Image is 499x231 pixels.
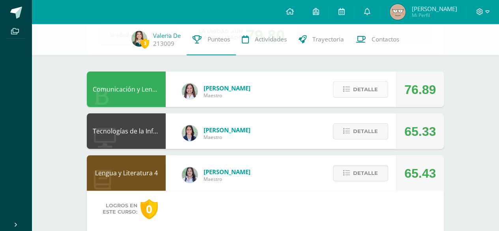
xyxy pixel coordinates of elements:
span: Mi Perfil [411,12,457,19]
span: Detalle [353,166,378,180]
span: Trayectoria [312,35,344,43]
a: Actividades [236,24,293,55]
img: a691934e245c096f0520ca704d26c750.png [390,4,406,20]
span: [PERSON_NAME] [204,168,250,176]
div: 76.89 [404,72,436,107]
a: Contactos [350,24,405,55]
span: Maestro [204,176,250,182]
span: [PERSON_NAME] [411,5,457,13]
img: fb2f8d492602f7e9b19479acfb25a763.png [131,31,147,47]
div: Tecnologías de la Información y la Comunicación 4 [87,113,166,149]
span: Detalle [353,82,378,97]
div: 0 [140,199,158,219]
div: Comunicación y Lenguaje L3 Inglés 4 [87,71,166,107]
a: Punteos [187,24,236,55]
span: Maestro [204,134,250,141]
a: 213009 [153,39,174,48]
span: Maestro [204,92,250,99]
span: [PERSON_NAME] [204,84,250,92]
div: Lengua y Literatura 4 [87,155,166,191]
img: acecb51a315cac2de2e3deefdb732c9f.png [182,83,198,99]
button: Detalle [333,165,388,181]
button: Detalle [333,123,388,139]
span: 3 [140,38,149,48]
a: Valeria de [153,32,181,39]
div: 65.33 [404,114,436,149]
span: [PERSON_NAME] [204,126,250,134]
span: Punteos [207,35,230,43]
img: 7489ccb779e23ff9f2c3e89c21f82ed0.png [182,125,198,141]
img: df6a3bad71d85cf97c4a6d1acf904499.png [182,167,198,183]
span: Detalle [353,124,378,139]
span: Contactos [372,35,399,43]
a: Trayectoria [293,24,350,55]
button: Detalle [333,81,388,98]
div: 65.43 [404,156,436,191]
span: Actividades [255,35,287,43]
span: Logros en este curso: [103,203,137,215]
